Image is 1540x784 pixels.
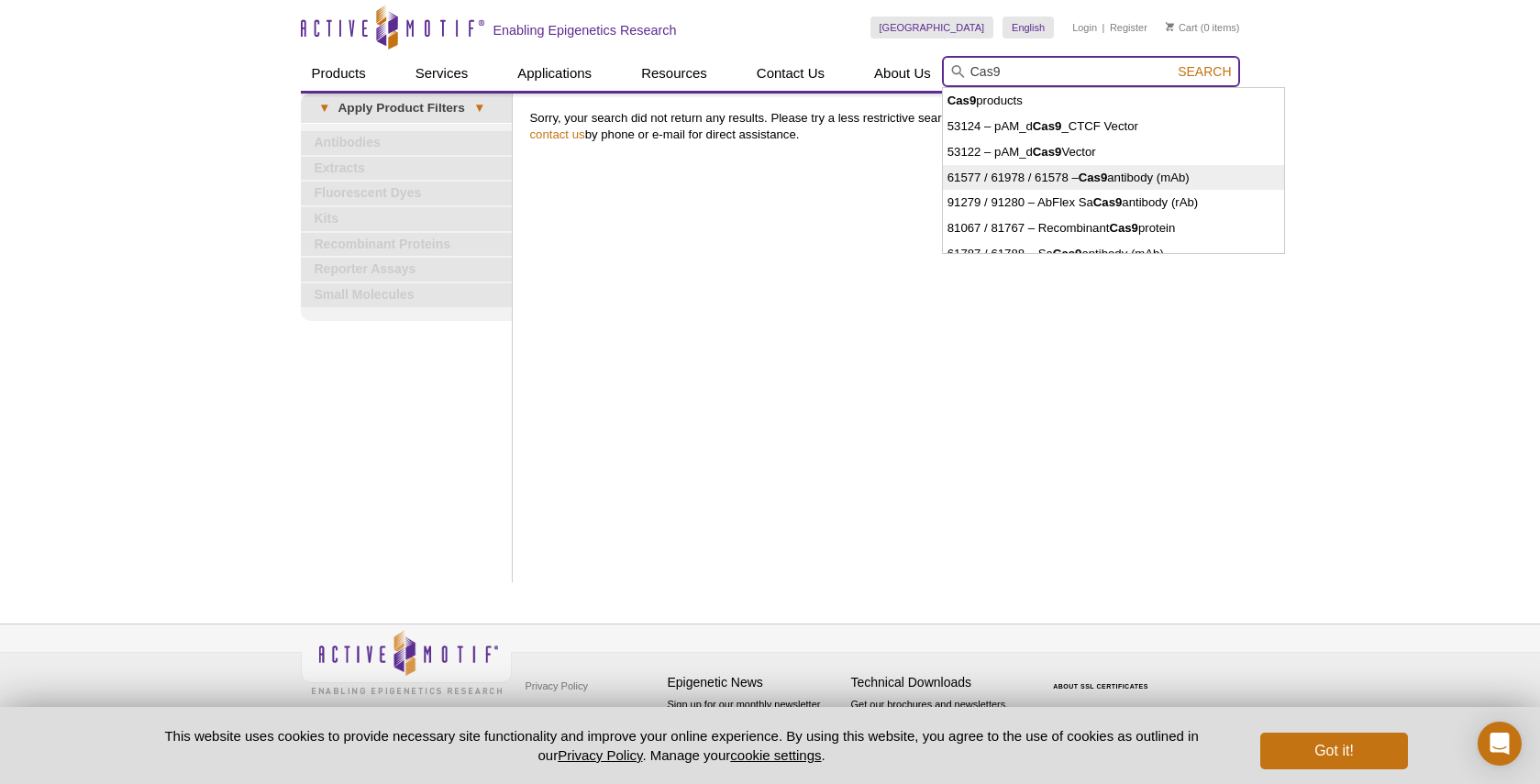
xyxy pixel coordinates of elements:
[668,697,842,759] p: Sign up for our monthly newsletter highlighting recent publications in the field of epigenetics.
[301,624,512,699] img: Active Motif,
[943,241,1284,267] li: 61787 / 61788 – Sa antibody (mAb)
[493,22,677,39] h2: Enabling Epigenetics Research
[943,165,1284,191] li: 61577 / 61978 / 61578 – antibody (mAb)
[863,56,942,91] a: About Us
[1166,21,1198,34] a: Cart
[630,56,718,91] a: Resources
[943,88,1284,114] li: products
[301,182,512,205] a: Fluorescent Dyes
[851,697,1025,744] p: Get our brochures and newsletters, or request them by mail.
[943,114,1284,139] li: 53124 – pAM_d _CTCF Vector
[943,190,1284,215] li: 91279 / 91280 – AbFlex Sa antibody (rAb)
[870,17,994,39] a: [GEOGRAPHIC_DATA]
[947,94,977,107] strong: Cas9
[1053,683,1148,690] a: ABOUT SSL CERTIFICATES
[1072,21,1097,34] a: Login
[1172,63,1236,80] button: Search
[1102,17,1105,39] li: |
[1178,64,1231,79] span: Search
[558,747,642,763] a: Privacy Policy
[1079,171,1108,184] strong: Cas9
[1035,657,1172,697] table: Click to Verify - This site chose Symantec SSL for secure e-commerce and confidential communicati...
[1166,22,1174,31] img: Your Cart
[943,215,1284,241] li: 81067 / 81767 – Recombinant protein
[521,700,617,727] a: Terms & Conditions
[668,675,842,690] h4: Epigenetic News
[530,110,1231,143] p: Sorry, your search did not return any results. Please try a less restrictive search, or by phone ...
[465,100,493,116] span: ▾
[521,672,593,700] a: Privacy Policy
[301,258,512,282] a: Reporter Assays
[942,56,1240,87] input: Keyword, Cat. No.
[301,56,377,91] a: Products
[730,747,821,763] button: cookie settings
[301,233,512,257] a: Recombinant Proteins
[943,139,1284,165] li: 53122 – pAM_d Vector
[746,56,836,91] a: Contact Us
[1110,21,1147,34] a: Register
[530,127,585,141] a: contact us
[301,283,512,307] a: Small Molecules
[301,131,512,155] a: Antibodies
[506,56,603,91] a: Applications
[301,94,512,123] a: ▾Apply Product Filters▾
[1053,247,1082,260] strong: Cas9
[301,157,512,181] a: Extracts
[1033,119,1062,133] strong: Cas9
[301,207,512,231] a: Kits
[1260,733,1407,769] button: Got it!
[851,675,1025,690] h4: Technical Downloads
[1478,722,1522,766] div: Open Intercom Messenger
[133,726,1231,765] p: This website uses cookies to provide necessary site functionality and improve your online experie...
[1109,221,1138,235] strong: Cas9
[404,56,480,91] a: Services
[1166,17,1240,39] li: (0 items)
[310,100,338,116] span: ▾
[1093,195,1123,209] strong: Cas9
[1003,17,1054,39] a: English
[1033,145,1062,159] strong: Cas9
